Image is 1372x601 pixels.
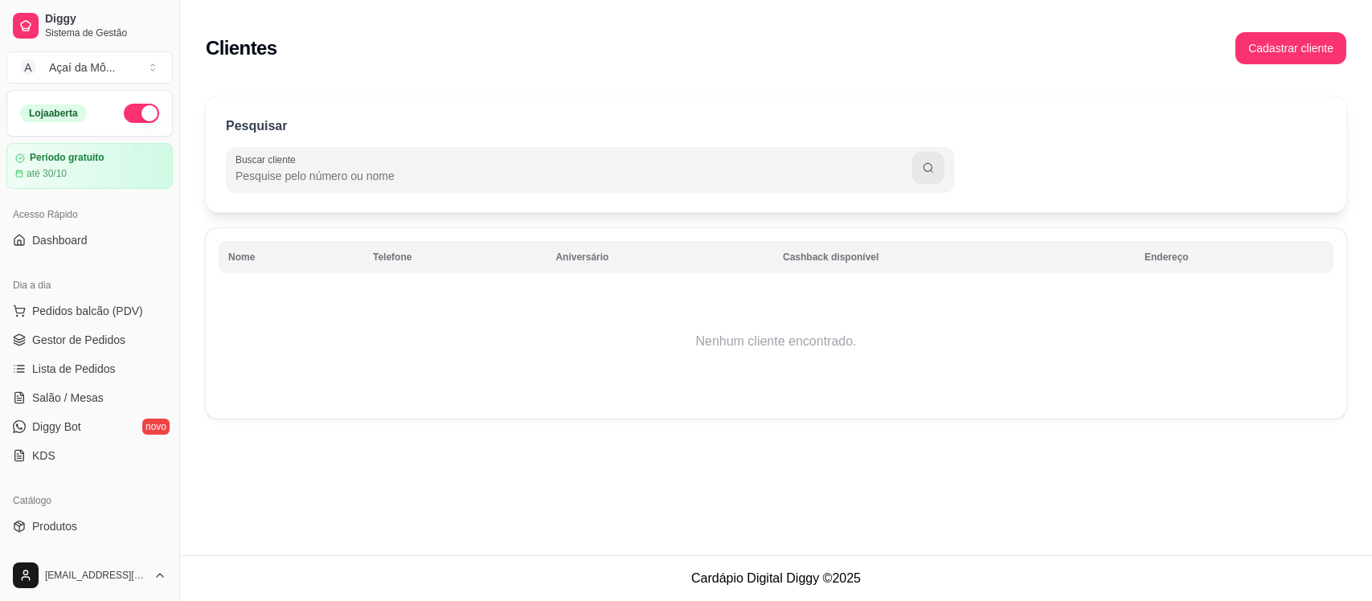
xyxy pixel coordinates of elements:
[124,104,159,123] button: Alterar Status
[6,414,173,440] a: Diggy Botnovo
[27,167,67,180] article: até 30/10
[180,555,1372,601] footer: Cardápio Digital Diggy © 2025
[6,513,173,539] a: Produtos
[32,547,108,563] span: Complementos
[45,27,166,39] span: Sistema de Gestão
[32,390,104,406] span: Salão / Mesas
[6,227,173,253] a: Dashboard
[32,332,125,348] span: Gestor de Pedidos
[32,232,88,248] span: Dashboard
[20,104,87,122] div: Loja aberta
[49,59,116,76] div: Açaí da Mô ...
[6,443,173,468] a: KDS
[6,356,173,382] a: Lista de Pedidos
[32,448,55,464] span: KDS
[6,202,173,227] div: Acesso Rápido
[226,117,287,136] p: Pesquisar
[6,6,173,45] a: DiggySistema de Gestão
[219,241,363,273] th: Nome
[1235,32,1346,64] button: Cadastrar cliente
[6,272,173,298] div: Dia a dia
[6,327,173,353] a: Gestor de Pedidos
[773,241,1135,273] th: Cashback disponível
[206,35,277,61] h2: Clientes
[219,277,1333,406] td: Nenhum cliente encontrado.
[6,298,173,324] button: Pedidos balcão (PDV)
[6,143,173,189] a: Período gratuitoaté 30/10
[45,569,147,582] span: [EMAIL_ADDRESS][DOMAIN_NAME]
[32,518,77,534] span: Produtos
[32,361,116,377] span: Lista de Pedidos
[6,556,173,595] button: [EMAIL_ADDRESS][DOMAIN_NAME]
[20,59,36,76] span: A
[6,385,173,411] a: Salão / Mesas
[32,303,143,319] span: Pedidos balcão (PDV)
[235,168,912,184] input: Buscar cliente
[6,488,173,513] div: Catálogo
[235,153,301,166] label: Buscar cliente
[45,12,166,27] span: Diggy
[6,542,173,568] a: Complementos
[546,241,773,273] th: Aniversário
[6,51,173,84] button: Select a team
[1135,241,1333,273] th: Endereço
[32,419,81,435] span: Diggy Bot
[30,152,104,164] article: Período gratuito
[363,241,546,273] th: Telefone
